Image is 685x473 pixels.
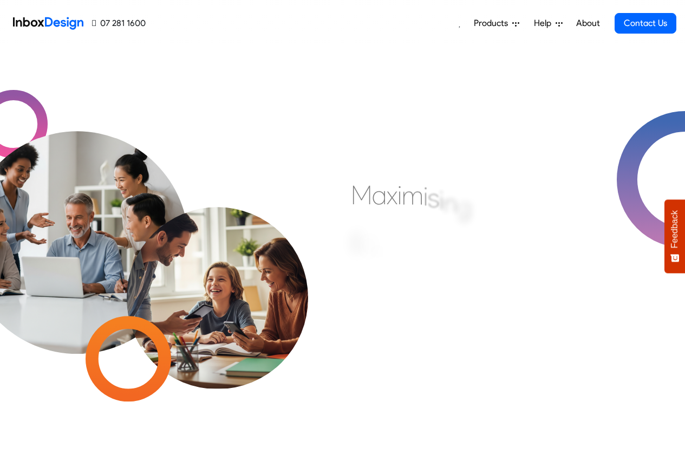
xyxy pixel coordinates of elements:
[664,199,685,273] button: Feedback - Show survey
[474,17,512,30] span: Products
[387,179,397,211] div: x
[373,237,382,270] div: f
[423,180,428,212] div: i
[443,187,457,219] div: n
[351,227,364,260] div: E
[457,190,472,223] div: g
[615,13,676,34] a: Contact Us
[428,182,439,214] div: s
[372,179,387,211] div: a
[397,179,402,211] div: i
[104,162,331,389] img: parents_with_child.png
[534,17,556,30] span: Help
[364,232,373,264] div: f
[469,12,524,34] a: Products
[351,179,372,211] div: M
[92,17,146,30] a: 07 281 1600
[530,12,567,34] a: Help
[439,184,443,216] div: i
[573,12,603,34] a: About
[670,210,680,248] span: Feedback
[351,179,614,341] div: Maximising Efficient & Engagement, Connecting Schools, Families, and Students.
[402,179,423,212] div: m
